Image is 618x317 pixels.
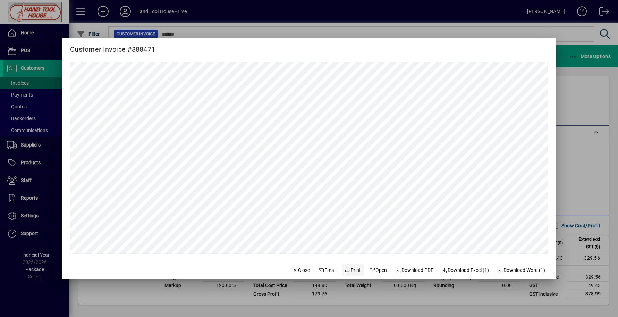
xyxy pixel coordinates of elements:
[494,264,548,276] button: Download Word (1)
[289,264,313,276] button: Close
[292,267,310,274] span: Close
[318,267,336,274] span: Email
[345,267,361,274] span: Print
[395,267,433,274] span: Download PDF
[442,267,489,274] span: Download Excel (1)
[497,267,545,274] span: Download Word (1)
[367,264,390,276] a: Open
[370,267,387,274] span: Open
[392,264,436,276] a: Download PDF
[342,264,364,276] button: Print
[315,264,339,276] button: Email
[62,38,163,55] h2: Customer Invoice #388471
[439,264,492,276] button: Download Excel (1)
